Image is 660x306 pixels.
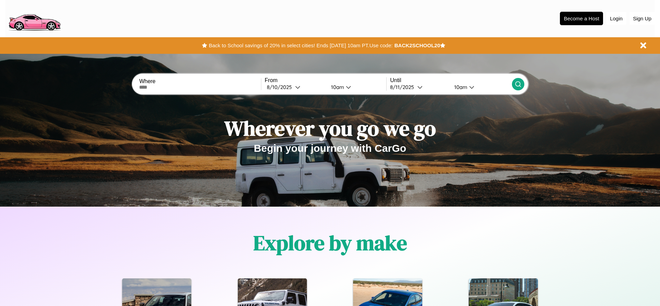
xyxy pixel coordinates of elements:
button: 8/10/2025 [265,83,326,91]
b: BACK2SCHOOL20 [394,42,440,48]
label: Until [390,77,512,83]
div: 10am [328,84,346,90]
button: 10am [449,83,512,91]
button: Sign Up [630,12,655,25]
label: From [265,77,386,83]
button: Login [606,12,626,25]
div: 10am [451,84,469,90]
button: Become a Host [560,12,603,25]
button: 10am [326,83,386,91]
h1: Explore by make [253,229,407,257]
button: Back to School savings of 20% in select cities! Ends [DATE] 10am PT.Use code: [207,41,394,50]
label: Where [139,78,261,85]
div: 8 / 10 / 2025 [267,84,295,90]
img: logo [5,3,64,32]
div: 8 / 11 / 2025 [390,84,417,90]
